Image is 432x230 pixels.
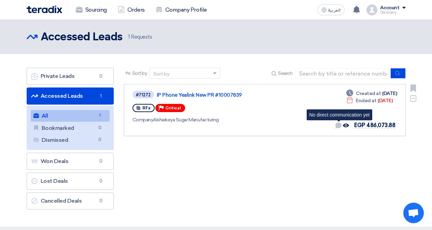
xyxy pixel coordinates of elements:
a: Sourcing [70,2,112,17]
span: 0 [97,158,105,165]
span: Company [133,117,153,123]
a: Accessed Leads1 [27,87,114,105]
a: Won Deals0 [27,153,114,170]
span: Critical [165,106,181,110]
div: [DATE] [346,97,392,104]
a: Company Profile [150,2,212,17]
span: العربية [328,8,340,13]
span: EGP 486,073.88 [354,122,395,128]
img: Teradix logo [27,5,62,13]
a: Orders [112,2,150,17]
div: Alsharkeya Sugar Manufacturing [133,116,329,123]
span: Search [278,70,292,77]
span: 0 [96,136,104,144]
div: Geovany [380,11,406,14]
div: No direct communication yet [309,112,370,118]
button: العربية [317,4,345,15]
span: Sort by [132,70,147,77]
span: 0 [97,73,105,80]
span: 1 [96,112,104,119]
a: Private Leads0 [27,68,114,85]
span: 1 [97,93,105,99]
span: 0 [97,198,105,204]
div: Open chat [403,203,424,223]
span: Created at [356,90,381,97]
a: Cancelled Deals0 [27,192,114,209]
span: 1 [128,34,130,40]
img: profile_test.png [366,4,377,15]
a: All [31,110,110,122]
span: RFx [142,106,151,110]
span: 0 [97,178,105,185]
a: Lost Deals0 [27,173,114,190]
span: Requests [128,33,152,41]
div: [DATE] [346,90,397,97]
h2: Accessed Leads [41,30,123,44]
a: IP Phone Yealink New PR #10007839 [157,92,328,98]
span: 0 [96,124,104,132]
a: Dismissed [31,134,110,146]
div: Account [380,5,400,11]
div: Sort by [153,70,169,78]
div: #71272 [136,93,151,97]
span: Ended at [356,97,376,104]
a: Bookmarked [31,122,110,134]
input: Search by title or reference number [295,68,391,79]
